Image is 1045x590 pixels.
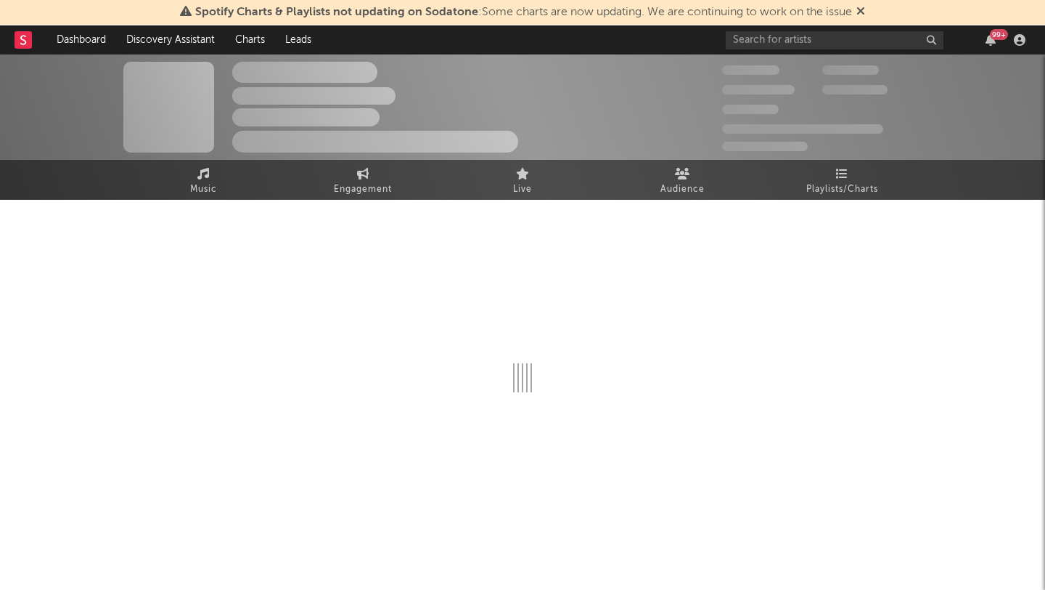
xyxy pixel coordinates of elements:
span: 300 000 [722,65,779,75]
a: Audience [602,160,762,200]
a: Engagement [283,160,443,200]
span: 50 000 000 [722,85,795,94]
a: Charts [225,25,275,54]
span: Spotify Charts & Playlists not updating on Sodatone [195,7,478,18]
span: 1 000 000 [822,85,888,94]
span: Live [513,181,532,198]
span: Playlists/Charts [806,181,878,198]
span: Dismiss [856,7,865,18]
a: Discovery Assistant [116,25,225,54]
a: Music [123,160,283,200]
div: 99 + [990,29,1008,40]
a: Dashboard [46,25,116,54]
button: 99+ [985,34,996,46]
input: Search for artists [726,31,943,49]
span: 100 000 [722,105,779,114]
a: Playlists/Charts [762,160,922,200]
span: Engagement [334,181,392,198]
span: Music [190,181,217,198]
span: Jump Score: 85.0 [722,142,808,151]
span: 50 000 000 Monthly Listeners [722,124,883,134]
a: Live [443,160,602,200]
span: : Some charts are now updating. We are continuing to work on the issue [195,7,852,18]
a: Leads [275,25,321,54]
span: Audience [660,181,705,198]
span: 100 000 [822,65,879,75]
